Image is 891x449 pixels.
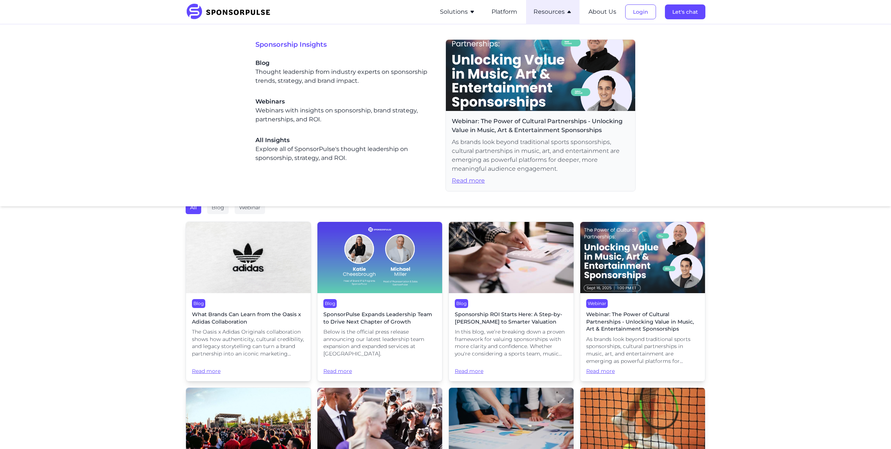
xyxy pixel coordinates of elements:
span: As brands look beyond traditional sports sponsorships, cultural partnerships in music, art, and e... [586,336,699,365]
span: Webinars [255,97,434,106]
span: Read more [452,176,629,185]
div: Blog [323,299,337,308]
span: Blog [255,59,434,68]
img: Webinar header image [446,40,635,111]
div: Blog [192,299,205,308]
div: Webinars with insights on sponsorship, brand strategy, partnerships, and ROI. [255,97,434,124]
img: Getty Images courtesy of Unsplash [449,222,574,293]
span: Read more [323,361,436,375]
iframe: Chat Widget [854,413,891,449]
button: Let's chat [665,4,705,19]
a: All InsightsExplore all of SponsorPulse's thought leadership on sponsorship, strategy, and ROI. [255,136,434,163]
img: Webinar header image [580,222,705,293]
a: Webinar: The Power of Cultural Partnerships - Unlocking Value in Music, Art & Entertainment Spons... [446,39,636,191]
a: BlogSponsorPulse Expands Leadership Team to Drive Next Chapter of GrowthBelow is the official pre... [317,222,443,381]
div: Explore all of SponsorPulse's thought leadership on sponsorship, strategy, and ROI. [255,136,434,163]
img: SponsorPulse [186,4,276,20]
button: Solutions [440,7,475,16]
div: Webinar [586,299,608,308]
a: Login [625,9,656,15]
a: Let's chat [665,9,705,15]
span: Read more [586,368,699,375]
span: Sponsorship Insights [255,39,446,50]
button: Resources [533,7,572,16]
span: In this blog, we’re breaking down a proven framework for valuing sponsorships with more clarity a... [455,328,568,357]
div: All [186,201,201,214]
a: Platform [492,9,517,15]
span: As brands look beyond traditional sports sponsorships, cultural partnerships in music, art, and e... [452,138,629,173]
div: Thought leadership from industry experts on sponsorship trends, strategy, and brand impact. [255,59,434,85]
span: The Oasis x Adidas Originals collaboration shows how authenticity, cultural credibility, and lega... [192,328,305,357]
img: Katie Cheesbrough and Michael Miller Join SponsorPulse to Accelerate Strategic Services [317,222,442,293]
span: Read more [455,361,568,375]
button: About Us [588,7,616,16]
span: Read more [192,361,305,375]
a: WebinarWebinar: The Power of Cultural Partnerships - Unlocking Value in Music, Art & Entertainmen... [580,222,705,381]
img: Christian Wiediger, courtesy of Unsplash [186,222,311,293]
span: Webinar: The Power of Cultural Partnerships - Unlocking Value in Music, Art & Entertainment Spons... [586,311,699,333]
a: WebinarsWebinars with insights on sponsorship, brand strategy, partnerships, and ROI. [255,97,434,124]
a: BlogWhat Brands Can Learn from the Oasis x Adidas CollaborationThe Oasis x Adidas Originals colla... [186,222,311,381]
a: About Us [588,9,616,15]
a: BlogSponsorship ROI Starts Here: A Step-by-[PERSON_NAME] to Smarter ValuationIn this blog, we’re ... [448,222,574,381]
span: What Brands Can Learn from the Oasis x Adidas Collaboration [192,311,305,325]
a: BlogThought leadership from industry experts on sponsorship trends, strategy, and brand impact. [255,59,434,85]
button: Login [625,4,656,19]
div: Blog [207,201,229,214]
span: Below is the official press release announcing our latest leadership team expansion and expanded ... [323,328,436,357]
span: Sponsorship ROI Starts Here: A Step-by-[PERSON_NAME] to Smarter Valuation [455,311,568,325]
span: All Insights [255,136,434,145]
div: Blog [455,299,468,308]
span: Webinar: The Power of Cultural Partnerships - Unlocking Value in Music, Art & Entertainment Spons... [452,117,629,135]
button: Platform [492,7,517,16]
div: Webinar [235,201,265,214]
span: SponsorPulse Expands Leadership Team to Drive Next Chapter of Growth [323,311,436,325]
